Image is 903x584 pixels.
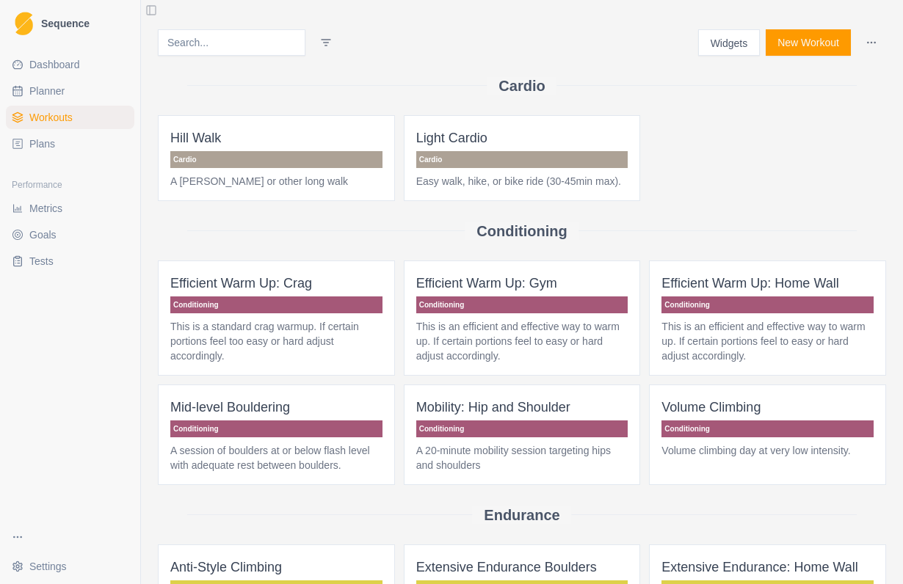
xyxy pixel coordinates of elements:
[661,557,874,577] p: Extensive Endurance: Home Wall
[6,555,134,578] button: Settings
[158,29,305,56] input: Search...
[416,319,628,363] p: This is an efficient and effective way to warm up. If certain portions feel to easy or hard adjus...
[416,420,628,437] p: Conditioning
[661,273,874,293] p: Efficient Warm Up: Home Wall
[766,29,851,56] button: New Workout
[416,296,628,313] p: Conditioning
[29,227,57,242] span: Goals
[6,106,134,129] a: Workouts
[6,79,134,103] a: Planner
[170,319,382,363] p: This is a standard crag warmup. If certain portions feel too easy or hard adjust accordingly.
[29,110,73,125] span: Workouts
[498,77,545,95] h2: Cardio
[661,319,874,363] p: This is an efficient and effective way to warm up. If certain portions feel to easy or hard adjus...
[698,29,761,56] button: Widgets
[6,53,134,76] a: Dashboard
[41,18,90,29] span: Sequence
[170,174,382,189] p: A [PERSON_NAME] or other long walk
[170,443,382,472] p: A session of boulders at or below flash level with adequate rest between boulders.
[6,6,134,41] a: LogoSequence
[484,506,559,524] h2: Endurance
[416,557,628,577] p: Extensive Endurance Boulders
[6,132,134,156] a: Plans
[170,557,382,577] p: Anti-Style Climbing
[6,249,134,273] a: Tests
[29,136,55,151] span: Plans
[6,197,134,220] a: Metrics
[29,57,80,72] span: Dashboard
[170,397,382,417] p: Mid-level Bouldering
[476,222,567,240] h2: Conditioning
[170,151,382,168] p: Cardio
[661,443,874,458] p: Volume climbing day at very low intensity.
[6,173,134,197] div: Performance
[170,128,382,148] p: Hill Walk
[661,420,874,437] p: Conditioning
[416,174,628,189] p: Easy walk, hike, or bike ride (30-45min max).
[29,84,65,98] span: Planner
[416,443,628,472] p: A 20-minute mobility session targeting hips and shoulders
[661,296,874,313] p: Conditioning
[29,254,54,269] span: Tests
[416,128,628,148] p: Light Cardio
[29,201,62,216] span: Metrics
[170,420,382,437] p: Conditioning
[416,273,628,293] p: Efficient Warm Up: Gym
[6,223,134,247] a: Goals
[416,397,628,417] p: Mobility: Hip and Shoulder
[170,273,382,293] p: Efficient Warm Up: Crag
[661,397,874,417] p: Volume Climbing
[15,12,33,36] img: Logo
[170,296,382,313] p: Conditioning
[416,151,628,168] p: Cardio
